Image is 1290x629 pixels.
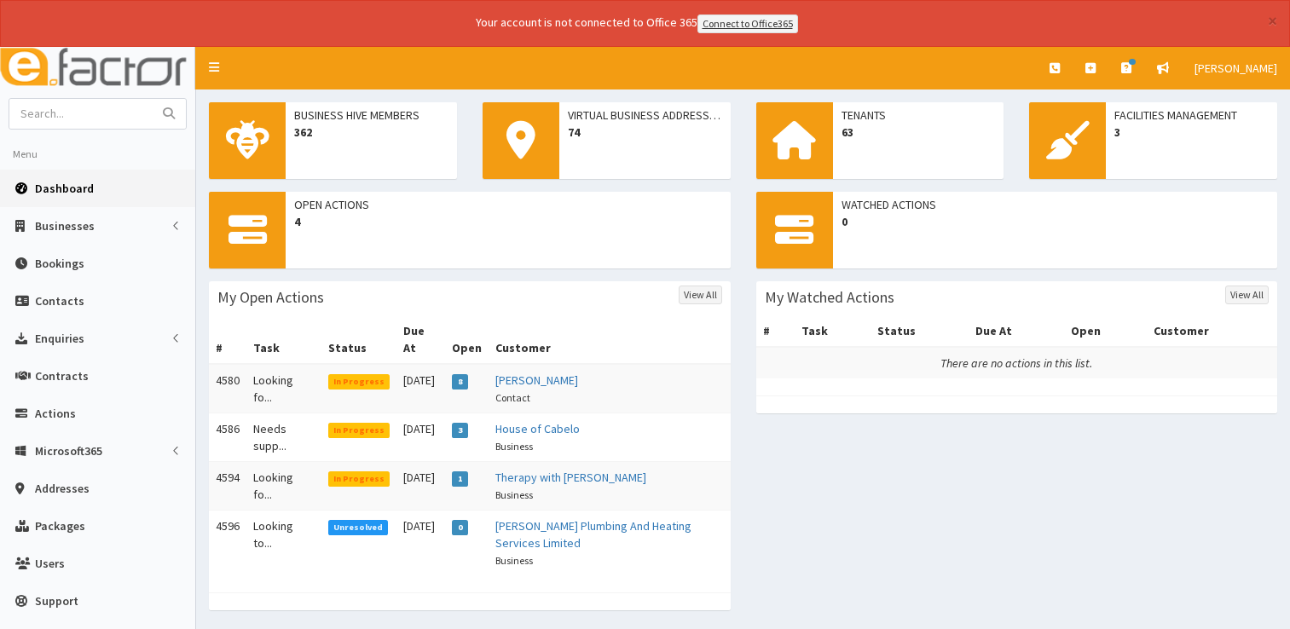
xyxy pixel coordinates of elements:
td: [DATE] [396,364,445,413]
span: Actions [35,406,76,421]
span: 63 [842,124,996,141]
td: [DATE] [396,413,445,461]
th: Open [1064,315,1147,347]
span: Unresolved [328,520,389,535]
small: Business [495,488,533,501]
i: There are no actions in this list. [940,355,1092,371]
span: 74 [568,124,722,141]
span: Bookings [35,256,84,271]
span: 0 [452,520,468,535]
td: Looking to... [246,510,321,575]
th: # [209,315,246,364]
h3: My Open Actions [217,290,324,305]
span: In Progress [328,471,390,487]
span: Facilities Management [1114,107,1269,124]
a: [PERSON_NAME] [1182,47,1290,89]
a: [PERSON_NAME] Plumbing And Heating Services Limited [495,518,691,551]
span: Support [35,593,78,609]
th: Customer [489,315,730,364]
th: Status [871,315,969,347]
th: Task [795,315,871,347]
td: 4580 [209,364,246,413]
span: 4 [294,213,722,230]
span: Dashboard [35,181,94,196]
span: Virtual Business Addresses [568,107,722,124]
th: # [756,315,795,347]
span: In Progress [328,423,390,438]
div: Your account is not connected to Office 365 [138,14,1136,33]
a: View All [1225,286,1269,304]
span: Contracts [35,368,89,384]
a: House of Cabelo [495,421,580,436]
span: Users [35,556,65,571]
a: [PERSON_NAME] [495,372,578,388]
th: Open [445,315,489,364]
span: 3 [452,423,468,438]
td: 4594 [209,461,246,510]
small: Contact [495,391,530,404]
span: Packages [35,518,85,534]
td: 4586 [209,413,246,461]
th: Status [321,315,397,364]
td: [DATE] [396,461,445,510]
td: 4596 [209,510,246,575]
span: In Progress [328,374,390,390]
span: 3 [1114,124,1269,141]
a: View All [679,286,722,304]
span: Businesses [35,218,95,234]
td: Looking fo... [246,364,321,413]
span: Tenants [842,107,996,124]
small: Business [495,554,533,567]
small: Business [495,440,533,453]
span: 0 [842,213,1270,230]
h3: My Watched Actions [765,290,894,305]
span: 8 [452,374,468,390]
th: Task [246,315,321,364]
td: Needs supp... [246,413,321,461]
span: 362 [294,124,448,141]
th: Due At [969,315,1064,347]
th: Customer [1147,315,1277,347]
span: Contacts [35,293,84,309]
span: Business Hive Members [294,107,448,124]
th: Due At [396,315,445,364]
a: Connect to Office365 [697,14,798,33]
span: [PERSON_NAME] [1195,61,1277,76]
td: Looking fo... [246,461,321,510]
span: Watched Actions [842,196,1270,213]
td: [DATE] [396,510,445,575]
span: Enquiries [35,331,84,346]
span: Addresses [35,481,90,496]
span: Microsoft365 [35,443,102,459]
span: Open Actions [294,196,722,213]
a: Therapy with [PERSON_NAME] [495,470,646,485]
input: Search... [9,99,153,129]
button: × [1268,12,1277,30]
span: 1 [452,471,468,487]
